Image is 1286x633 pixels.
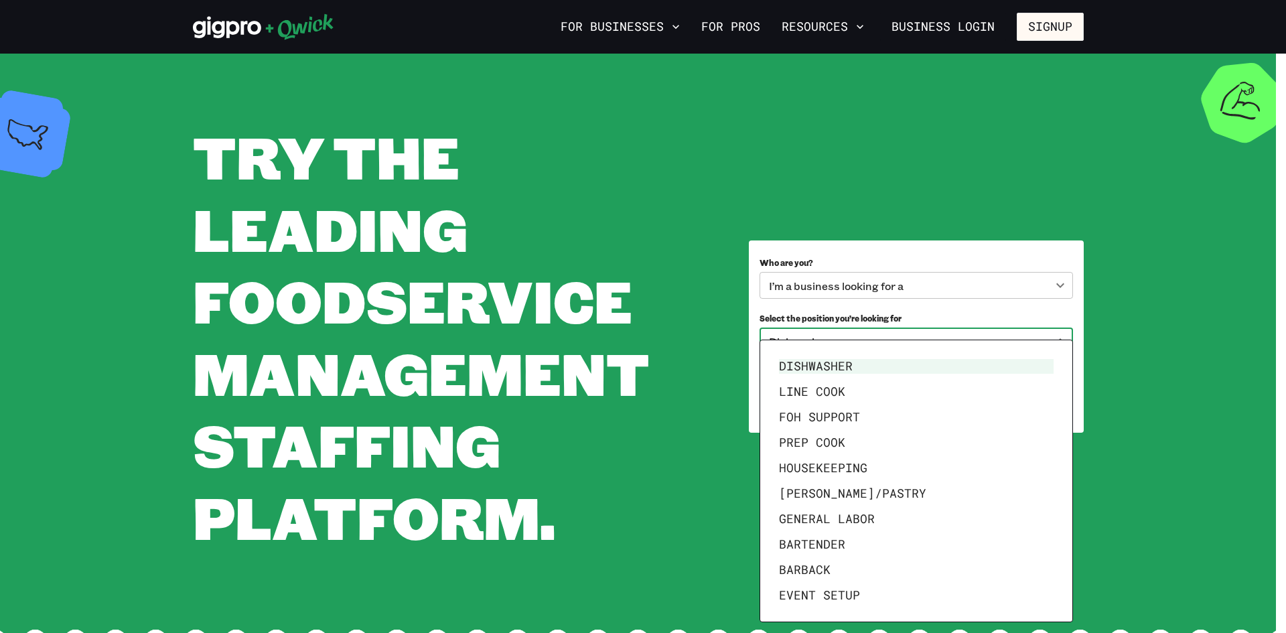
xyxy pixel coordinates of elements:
li: Line Cook [774,379,1059,405]
li: [PERSON_NAME]/Pastry [774,481,1059,506]
li: Bartender [774,532,1059,557]
li: Dishwasher [774,354,1059,379]
li: Event Setup [774,583,1059,608]
li: Housekeeping [774,455,1059,481]
li: Prep Cook [774,430,1059,455]
li: FOH Support [774,405,1059,430]
li: General Labor [774,506,1059,532]
li: Barback [774,557,1059,583]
